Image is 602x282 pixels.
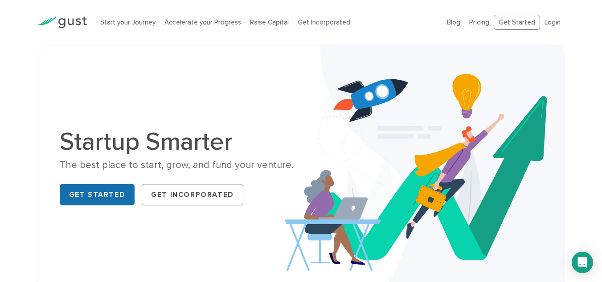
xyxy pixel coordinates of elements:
[469,18,489,26] a: Pricing
[250,18,289,26] a: Raise Capital
[298,18,350,26] a: Get Incorporated
[447,18,460,26] a: Blog
[100,18,156,26] a: Start your Journey
[164,18,241,26] a: Accelerate your Progress
[545,18,561,26] a: Login
[60,129,295,154] h1: Startup Smarter
[60,159,295,172] div: The best place to start, grow, and fund your venture.
[142,184,243,205] a: Get Incorporated
[37,16,87,29] img: Gust Logo
[494,15,540,30] a: Get Started
[60,184,135,205] a: Get Started
[557,239,602,282] iframe: Chat Widget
